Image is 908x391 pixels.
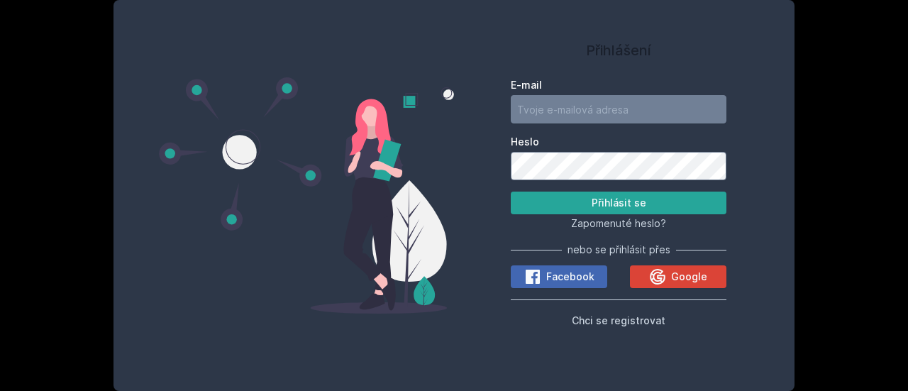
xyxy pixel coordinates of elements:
[511,265,607,288] button: Facebook
[572,314,665,326] span: Chci se registrovat
[511,78,726,92] label: E-mail
[567,243,670,257] span: nebo se přihlásit přes
[511,135,726,149] label: Heslo
[572,312,665,329] button: Chci se registrovat
[571,217,666,229] span: Zapomenuté heslo?
[630,265,726,288] button: Google
[511,192,726,214] button: Přihlásit se
[511,95,726,123] input: Tvoje e-mailová adresa
[671,270,707,284] span: Google
[511,40,726,61] h1: Přihlášení
[546,270,594,284] span: Facebook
